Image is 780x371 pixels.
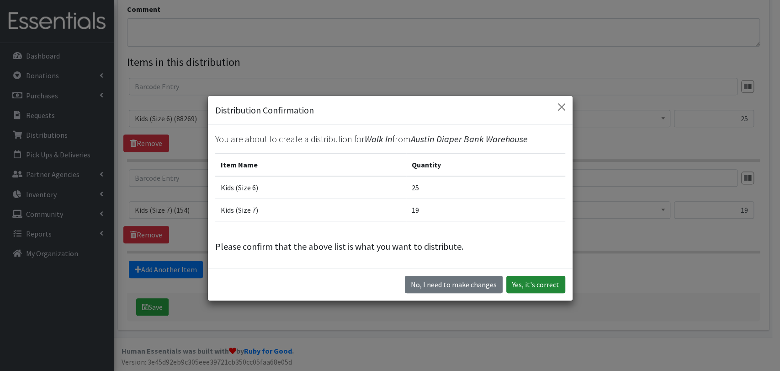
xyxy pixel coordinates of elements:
[506,276,565,293] button: Yes, it's correct
[365,133,393,145] span: Walk In
[215,154,407,177] th: Item Name
[406,154,565,177] th: Quantity
[411,133,528,145] span: Austin Diaper Bank Warehouse
[405,276,503,293] button: No I need to make changes
[406,199,565,221] td: 19
[215,132,565,146] p: You are about to create a distribution for from
[406,176,565,199] td: 25
[215,240,565,253] p: Please confirm that the above list is what you want to distribute.
[215,199,407,221] td: Kids (Size 7)
[215,103,314,117] h5: Distribution Confirmation
[215,176,407,199] td: Kids (Size 6)
[554,100,569,114] button: Close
